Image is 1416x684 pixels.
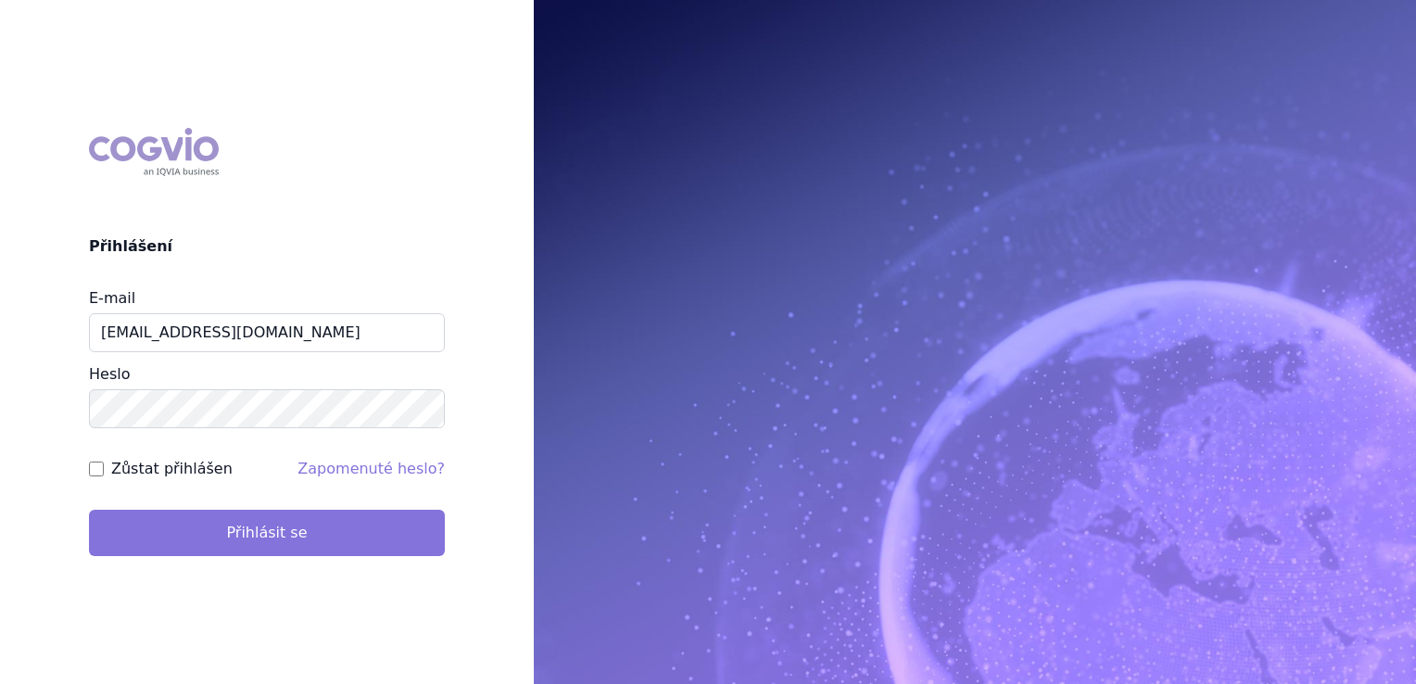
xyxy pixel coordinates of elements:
label: Heslo [89,365,130,383]
button: Přihlásit se [89,510,445,556]
label: E-mail [89,289,135,307]
a: Zapomenuté heslo? [297,460,445,477]
div: COGVIO [89,128,219,176]
h2: Přihlášení [89,235,445,258]
label: Zůstat přihlášen [111,458,233,480]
